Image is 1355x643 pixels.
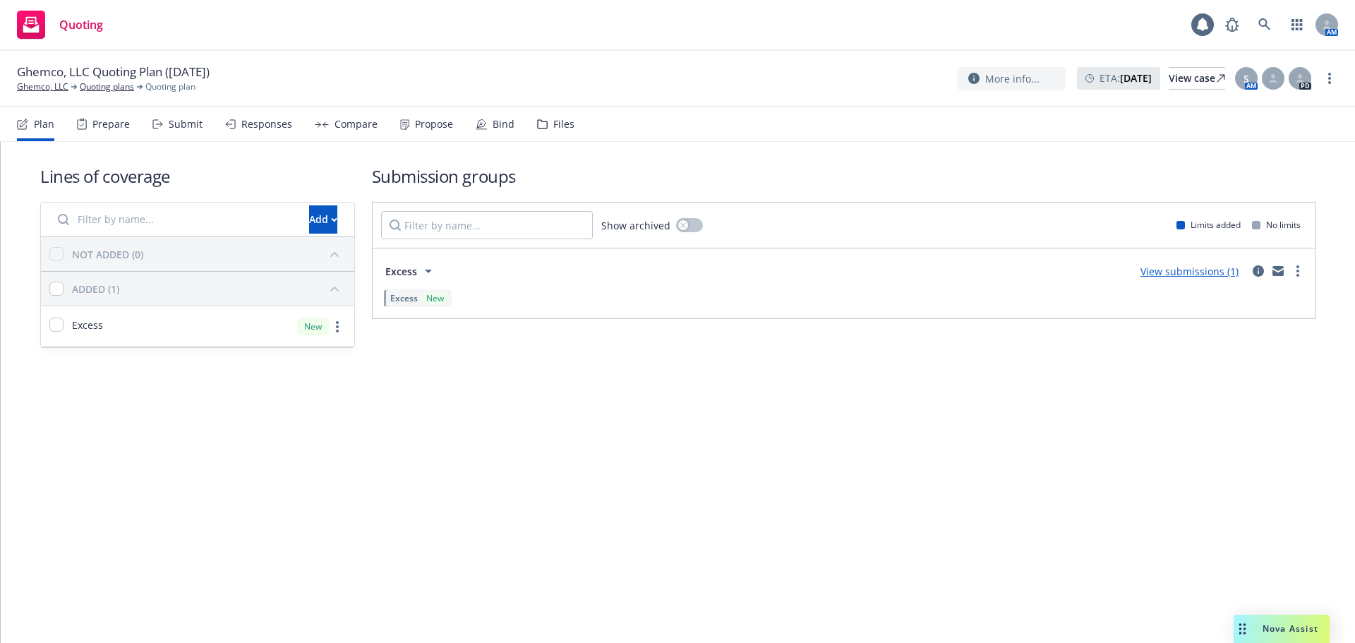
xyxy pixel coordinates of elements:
[169,119,203,130] div: Submit
[985,71,1040,86] span: More info...
[34,119,54,130] div: Plan
[17,64,210,80] span: Ghemco, LLC Quoting Plan ([DATE])
[957,67,1066,90] button: More info...
[1100,71,1152,85] span: ETA :
[1243,71,1249,86] span: S
[49,205,301,234] input: Filter by name...
[59,19,103,30] span: Quoting
[1176,219,1241,231] div: Limits added
[1250,263,1267,280] a: circleInformation
[335,119,378,130] div: Compare
[309,205,337,234] button: Add
[381,257,441,285] button: Excess
[415,119,453,130] div: Propose
[297,318,329,335] div: New
[385,264,417,279] span: Excess
[72,243,346,265] button: NOT ADDED (0)
[423,292,447,304] div: New
[72,247,143,262] div: NOT ADDED (0)
[92,119,130,130] div: Prepare
[1140,265,1239,278] a: View submissions (1)
[80,80,134,93] a: Quoting plans
[241,119,292,130] div: Responses
[381,211,593,239] input: Filter by name...
[17,80,68,93] a: Ghemco, LLC
[372,164,1315,188] h1: Submission groups
[1169,68,1225,89] div: View case
[1234,615,1330,643] button: Nova Assist
[1169,67,1225,90] a: View case
[1252,219,1301,231] div: No limits
[601,218,670,233] span: Show archived
[1321,70,1338,87] a: more
[390,292,418,304] span: Excess
[1120,71,1152,85] strong: [DATE]
[493,119,514,130] div: Bind
[309,206,337,233] div: Add
[40,164,355,188] h1: Lines of coverage
[1263,623,1318,635] span: Nova Assist
[329,318,346,335] a: more
[72,282,119,296] div: ADDED (1)
[1283,11,1311,39] a: Switch app
[1251,11,1279,39] a: Search
[1270,263,1287,280] a: mail
[553,119,574,130] div: Files
[1218,11,1246,39] a: Report a Bug
[1289,263,1306,280] a: more
[145,80,195,93] span: Quoting plan
[72,277,346,300] button: ADDED (1)
[1234,615,1251,643] div: Drag to move
[72,318,103,332] span: Excess
[11,5,109,44] a: Quoting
